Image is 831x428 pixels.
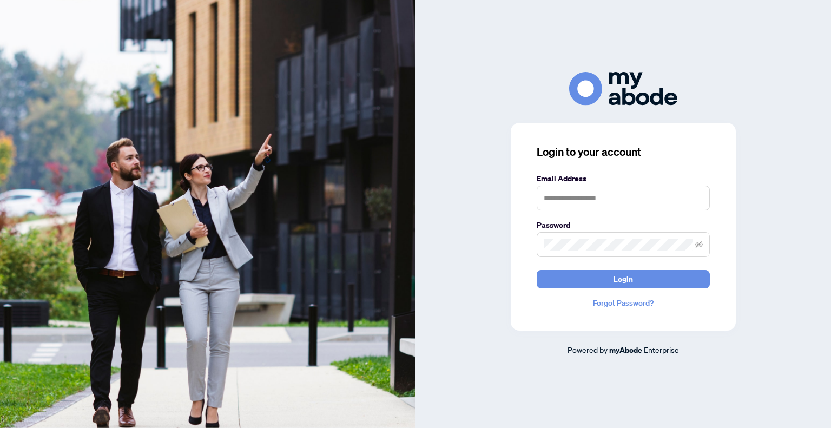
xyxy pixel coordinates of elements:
span: Login [614,271,633,288]
span: eye-invisible [695,241,703,248]
h3: Login to your account [537,144,710,160]
a: myAbode [609,344,642,356]
img: ma-logo [569,72,677,105]
span: Enterprise [644,345,679,354]
label: Email Address [537,173,710,185]
button: Login [537,270,710,288]
a: Forgot Password? [537,297,710,309]
span: Powered by [568,345,608,354]
label: Password [537,219,710,231]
